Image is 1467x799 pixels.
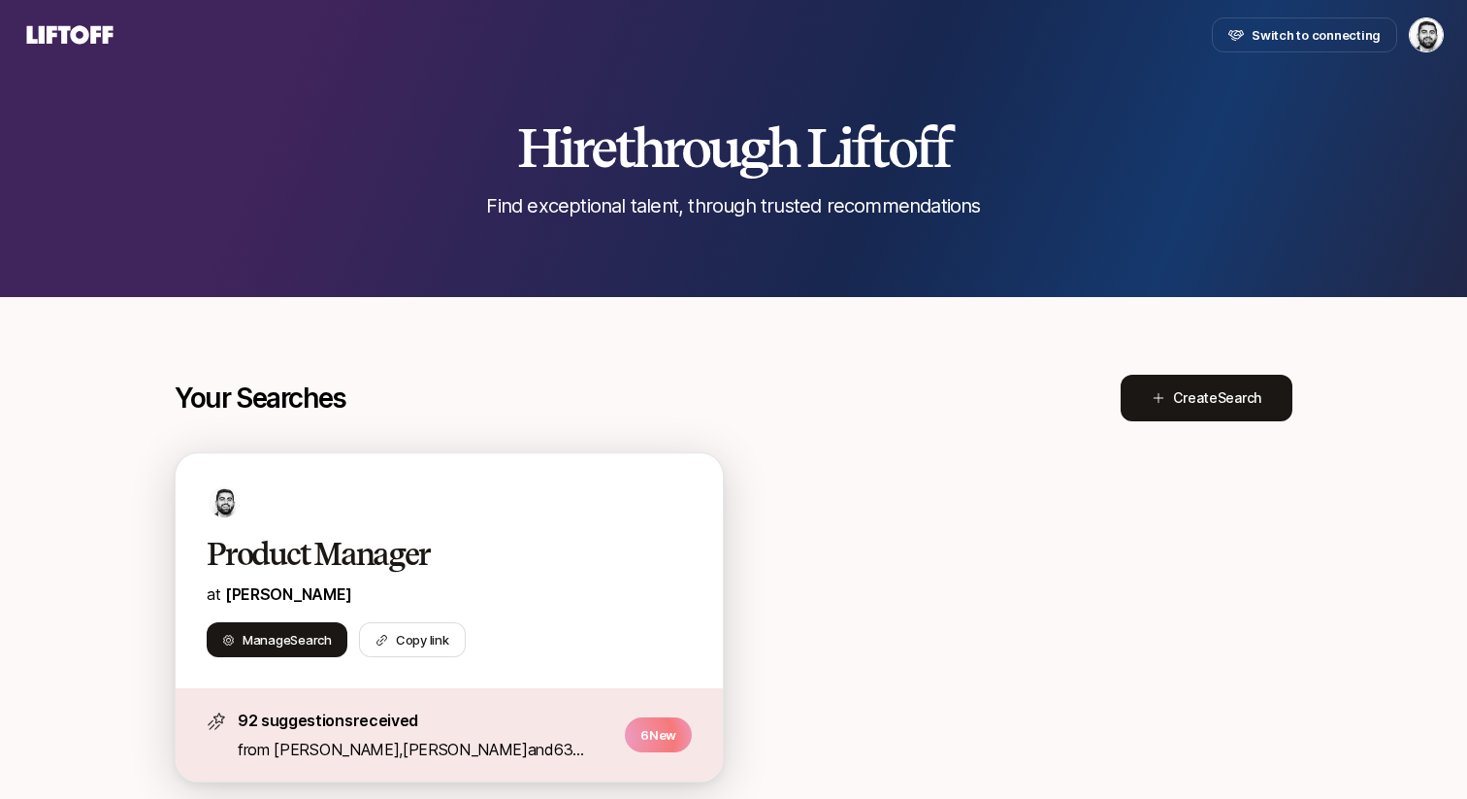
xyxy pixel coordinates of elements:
span: Search [290,632,331,648]
img: Hessam Mostajabi [1410,18,1443,51]
p: from [238,737,613,762]
button: Copy link [359,622,466,657]
button: Switch to connecting [1212,17,1397,52]
img: star-icon [207,712,226,731]
button: Hessam Mostajabi [1409,17,1444,52]
button: ManageSearch [207,622,347,657]
span: [PERSON_NAME] [274,740,399,759]
p: Find exceptional talent, through trusted recommendations [486,192,980,219]
p: 92 suggestions received [238,708,613,733]
span: Create [1173,386,1261,410]
img: b6239c34_10a9_4965_87d2_033fba895d3b.jpg [209,486,240,517]
span: Switch to connecting [1252,25,1381,45]
span: Search [1218,389,1261,406]
a: [PERSON_NAME] [225,584,352,604]
span: Manage [243,630,332,649]
button: CreateSearch [1121,375,1292,421]
span: [PERSON_NAME] [403,740,528,759]
h2: Hire [517,118,950,177]
p: 6 New [625,717,692,752]
p: Your Searches [175,383,346,414]
p: at [207,582,692,607]
h2: Product Manager [207,535,651,574]
span: , [399,740,528,759]
span: through Liftoff [615,115,950,181]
